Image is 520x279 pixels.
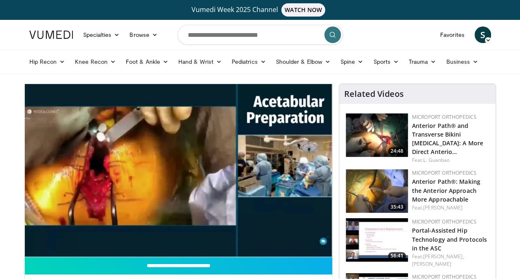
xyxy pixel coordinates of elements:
a: L. Guanbao [423,156,450,164]
a: Foot & Ankle [121,53,173,70]
a: MicroPort Orthopedics [412,169,477,176]
a: Portal-Assisted Hip Technology and Protocols in the ASC [412,226,487,252]
a: Hip Recon [24,53,70,70]
a: 35:43 [346,169,408,213]
div: Feat. [412,156,489,164]
a: MicroPort Orthopedics [412,218,477,225]
img: VuMedi Logo [29,31,73,39]
a: Specialties [78,26,125,43]
a: Knee Recon [70,53,121,70]
a: Business [441,53,483,70]
h4: Related Videos [344,89,404,99]
span: 24:48 [388,147,406,155]
a: Vumedi Week 2025 ChannelWATCH NOW [31,3,490,17]
a: Favorites [435,26,470,43]
a: Spine [335,53,368,70]
span: WATCH NOW [281,3,325,17]
video-js: Video Player [25,84,332,257]
a: MicroPort Orthopedics [412,113,477,120]
span: 56:41 [388,252,406,260]
a: Anterior Path®: Making the Anterior Approach More Approachable [412,178,480,203]
div: Feat. [412,204,489,212]
a: Hand & Wrist [173,53,227,70]
a: 56:41 [346,218,408,262]
div: Feat. [412,253,489,268]
img: 6a159f90-ae12-4c2e-abfe-e68bea2d0925.150x105_q85_crop-smart_upscale.jpg [346,169,408,213]
a: Trauma [404,53,441,70]
img: 7c3fea80-3997-4312-804b-1a0d01591874.150x105_q85_crop-smart_upscale.jpg [346,218,408,262]
a: Anterior Path® and Transverse Bikini [MEDICAL_DATA]: A More Direct Anterio… [412,122,483,156]
input: Search topics, interventions [177,25,343,45]
a: 24:48 [346,113,408,157]
a: [PERSON_NAME], [423,253,464,260]
a: [PERSON_NAME] [412,260,451,267]
a: Pediatrics [227,53,271,70]
a: S [474,26,491,43]
img: 6a3a5807-3bfc-4894-8777-c6b6b4e9d375.150x105_q85_crop-smart_upscale.jpg [346,113,408,157]
a: Browse [125,26,163,43]
a: Shoulder & Elbow [271,53,335,70]
span: 35:43 [388,203,406,211]
a: Sports [368,53,404,70]
a: [PERSON_NAME] [423,204,462,211]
